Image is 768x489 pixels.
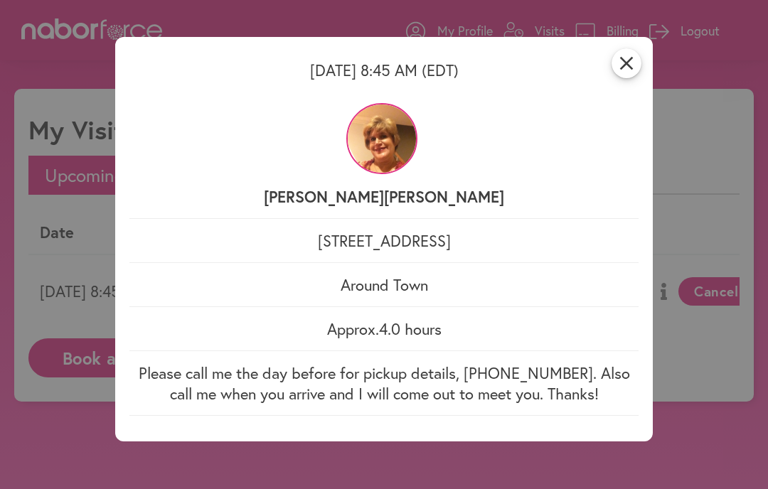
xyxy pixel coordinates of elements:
p: [STREET_ADDRESS] [129,230,639,251]
span: [DATE] 8:45 AM (EDT) [310,60,459,80]
i: close [612,48,641,78]
p: Please call me the day before for pickup details, [PHONE_NUMBER]. Also call me when you arrive an... [129,362,639,404]
p: Around Town [129,274,639,295]
img: wk9PqwqcTTmqY6oP7Een [346,103,417,174]
p: [PERSON_NAME] [PERSON_NAME] [129,186,639,207]
p: Approx. 4.0 hours [129,318,639,339]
